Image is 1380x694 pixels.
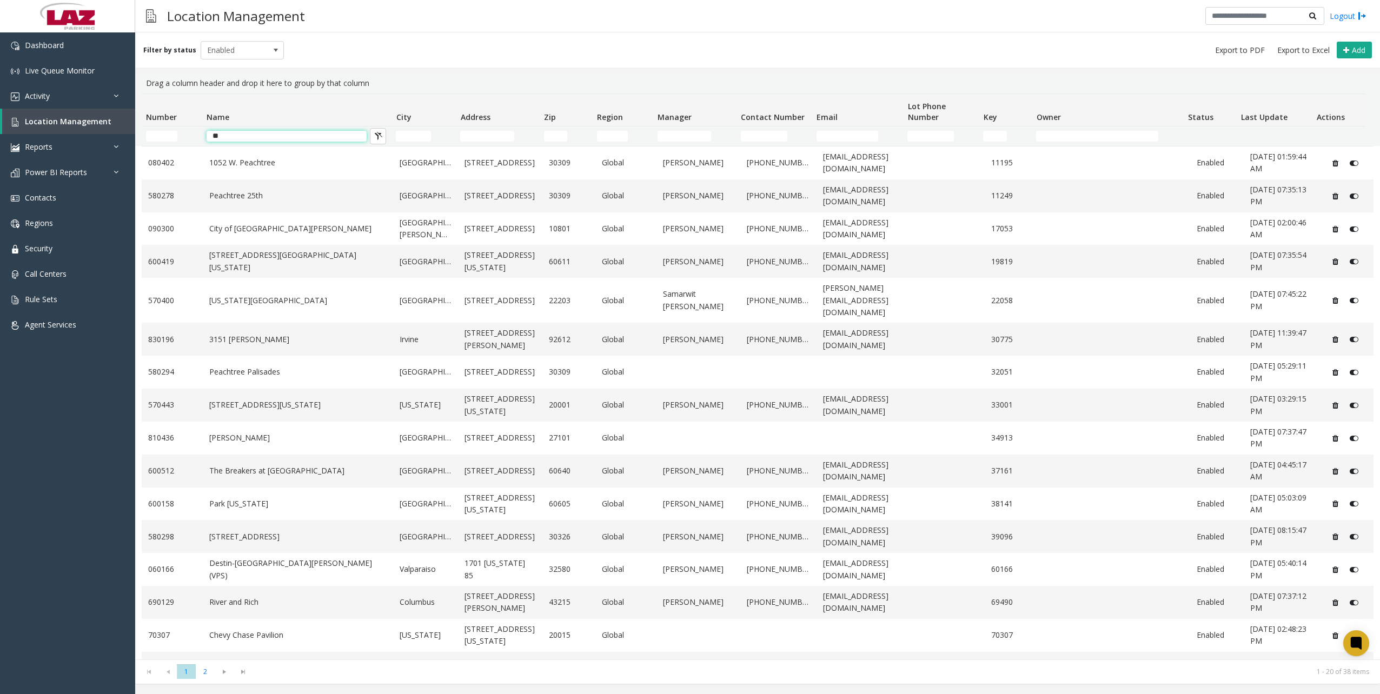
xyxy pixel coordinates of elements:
[1344,462,1364,479] button: Disable
[400,498,452,510] a: [GEOGRAPHIC_DATA]
[991,498,1032,510] a: 38141
[991,190,1032,202] a: 11249
[148,629,196,641] a: 70307
[1344,187,1364,204] button: Disable
[549,333,589,345] a: 92612
[465,223,535,235] a: [STREET_ADDRESS]
[148,498,196,510] a: 600158
[663,223,734,235] a: [PERSON_NAME]
[737,126,812,146] td: Contact Number Filter
[148,531,196,543] a: 580298
[25,91,50,101] span: Activity
[1250,426,1306,449] span: [DATE] 07:37:47 PM
[396,131,431,142] input: City Filter
[465,531,535,543] a: [STREET_ADDRESS]
[209,557,387,582] a: Destin-[GEOGRAPHIC_DATA][PERSON_NAME] (VPS)
[209,596,387,608] a: River and Rich
[823,656,901,680] a: [EMAIL_ADDRESS][DOMAIN_NAME]
[540,126,593,146] td: Zip Filter
[400,157,452,169] a: [GEOGRAPHIC_DATA]
[25,269,67,279] span: Call Centers
[465,295,535,306] a: [STREET_ADDRESS]
[747,157,810,169] a: [PHONE_NUMBER]
[817,131,878,142] input: Email Filter
[142,126,202,146] td: Number Filter
[1326,220,1344,237] button: Delete
[741,112,805,122] span: Contact Number
[597,112,623,122] span: Region
[400,596,452,608] a: Columbus
[148,223,196,235] a: 090300
[1250,591,1306,613] span: [DATE] 07:37:12 PM
[1344,220,1364,237] button: Disable
[215,664,234,679] span: Go to the next page
[465,432,535,444] a: [STREET_ADDRESS]
[823,151,901,175] a: [EMAIL_ADDRESS][DOMAIN_NAME]
[747,333,810,345] a: [PHONE_NUMBER]
[991,531,1032,543] a: 39096
[1277,45,1330,56] span: Export to Excel
[456,126,539,146] td: Address Filter
[1344,594,1364,611] button: Disable
[1197,432,1237,444] a: Enabled
[823,217,901,241] a: [EMAIL_ADDRESS][DOMAIN_NAME]
[991,256,1032,268] a: 19819
[1241,112,1288,122] span: Last Update
[1250,558,1306,580] span: [DATE] 05:40:14 PM
[1250,249,1313,273] a: [DATE] 07:35:54 PM
[1326,253,1344,270] button: Delete
[1250,525,1306,547] span: [DATE] 08:15:47 PM
[209,531,387,543] a: [STREET_ADDRESS]
[465,557,535,582] a: 1701 [US_STATE] 85
[400,217,452,241] a: [GEOGRAPHIC_DATA][PERSON_NAME]
[663,465,734,477] a: [PERSON_NAME]
[549,223,589,235] a: 10801
[549,295,589,306] a: 22203
[1344,397,1364,414] button: Disable
[400,465,452,477] a: [GEOGRAPHIC_DATA]
[663,531,734,543] a: [PERSON_NAME]
[1250,624,1306,646] span: [DATE] 02:48:23 PM
[1250,151,1306,173] span: [DATE] 01:59:44 AM
[1326,528,1344,545] button: Delete
[1036,131,1158,142] input: Owner Filter
[747,295,810,306] a: [PHONE_NUMBER]
[11,219,19,228] img: 'icon'
[747,498,810,510] a: [PHONE_NUMBER]
[400,190,452,202] a: [GEOGRAPHIC_DATA]
[148,295,196,306] a: 570400
[549,498,589,510] a: 60605
[1330,10,1366,22] a: Logout
[209,223,387,235] a: City of [GEOGRAPHIC_DATA][PERSON_NAME]
[465,393,535,417] a: [STREET_ADDRESS][US_STATE]
[177,664,196,679] span: Page 1
[1250,426,1313,450] a: [DATE] 07:37:47 PM
[549,465,589,477] a: 60640
[400,333,452,345] a: Irvine
[11,321,19,330] img: 'icon'
[1037,112,1061,122] span: Owner
[1197,563,1237,575] a: Enabled
[162,3,310,29] h3: Location Management
[1250,492,1313,516] a: [DATE] 05:03:09 AM
[201,42,267,59] span: Enabled
[460,131,514,142] input: Address Filter
[549,432,589,444] a: 27101
[991,295,1032,306] a: 22058
[602,295,650,306] a: Global
[1250,492,1306,515] span: [DATE] 05:03:09 AM
[1250,623,1313,648] a: [DATE] 02:48:23 PM
[1344,331,1364,348] button: Disable
[1211,43,1269,58] button: Export to PDF
[202,126,392,146] td: Name Filter
[1326,155,1344,172] button: Delete
[1197,498,1237,510] a: Enabled
[1326,594,1344,611] button: Delete
[747,596,810,608] a: [PHONE_NUMBER]
[549,256,589,268] a: 60611
[1344,495,1364,512] button: Disable
[148,399,196,411] a: 570443
[465,249,535,273] a: [STREET_ADDRESS][US_STATE]
[747,465,810,477] a: [PHONE_NUMBER]
[25,243,52,253] span: Security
